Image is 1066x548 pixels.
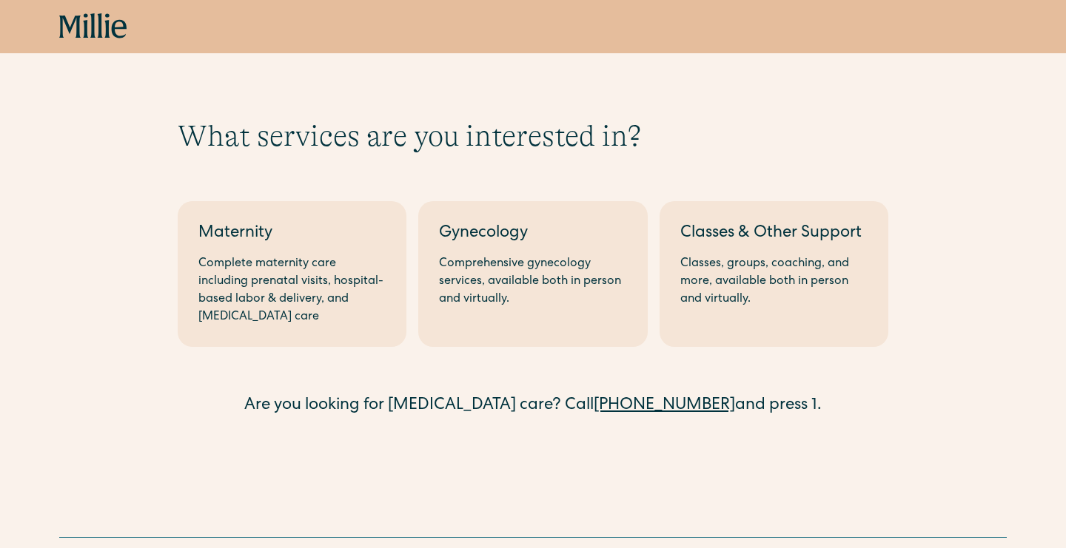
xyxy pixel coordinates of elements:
h1: What services are you interested in? [178,118,888,154]
a: MaternityComplete maternity care including prenatal visits, hospital-based labor & delivery, and ... [178,201,406,347]
div: Complete maternity care including prenatal visits, hospital-based labor & delivery, and [MEDICAL_... [198,255,386,326]
div: Classes & Other Support [680,222,868,246]
div: Gynecology [439,222,626,246]
div: Maternity [198,222,386,246]
div: Classes, groups, coaching, and more, available both in person and virtually. [680,255,868,308]
div: Comprehensive gynecology services, available both in person and virtually. [439,255,626,308]
a: GynecologyComprehensive gynecology services, available both in person and virtually. [418,201,647,347]
a: Classes & Other SupportClasses, groups, coaching, and more, available both in person and virtually. [660,201,888,347]
a: [PHONE_NUMBER] [594,398,735,414]
div: Are you looking for [MEDICAL_DATA] care? Call and press 1. [178,394,888,419]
